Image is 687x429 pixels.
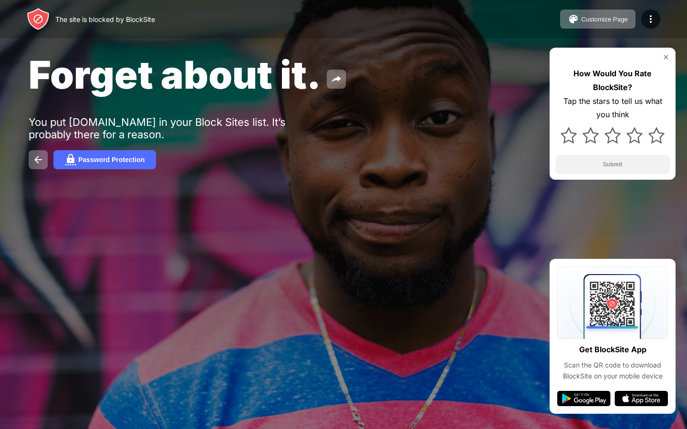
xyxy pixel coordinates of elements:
[29,51,321,98] span: Forget about it.
[78,156,145,163] div: Password Protection
[581,16,628,23] div: Customize Page
[53,150,156,169] button: Password Protection
[32,154,44,165] img: back.svg
[65,154,76,165] img: password.svg
[331,73,342,85] img: share.svg
[555,94,670,122] div: Tap the stars to tell us what you think
[560,10,635,29] button: Customize Page
[561,127,577,143] img: star.svg
[604,127,621,143] img: star.svg
[555,67,670,94] div: How Would You Rate BlockSite?
[579,343,646,357] div: Get BlockSite App
[568,13,579,25] img: pallet.svg
[55,15,155,23] div: The site is blocked by BlockSite
[626,127,643,143] img: star.svg
[555,155,670,174] button: Submit
[27,8,50,31] img: header-logo.svg
[557,391,611,406] img: google-play.svg
[614,391,668,406] img: app-store.svg
[29,116,323,141] div: You put [DOMAIN_NAME] in your Block Sites list. It’s probably there for a reason.
[648,127,665,143] img: star.svg
[557,266,668,339] img: qrcode.svg
[557,360,668,381] div: Scan the QR code to download BlockSite on your mobile device
[645,13,656,25] img: menu-icon.svg
[583,127,599,143] img: star.svg
[662,53,670,61] img: rate-us-close.svg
